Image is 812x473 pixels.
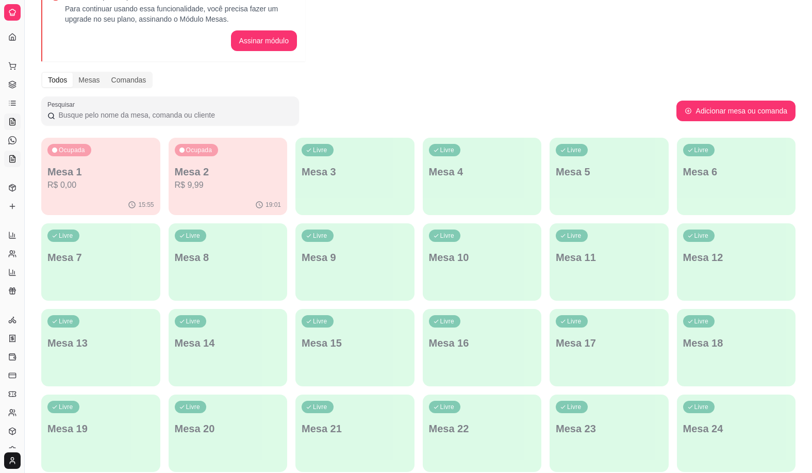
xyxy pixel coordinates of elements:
[423,138,542,215] button: LivreMesa 4
[694,317,709,325] p: Livre
[429,336,536,350] p: Mesa 16
[175,336,281,350] p: Mesa 14
[295,395,415,472] button: LivreMesa 21
[73,73,105,87] div: Mesas
[186,317,201,325] p: Livre
[59,317,73,325] p: Livre
[47,100,78,109] label: Pesquisar
[550,223,669,301] button: LivreMesa 11
[440,403,455,411] p: Livre
[295,223,415,301] button: LivreMesa 9
[440,146,455,154] p: Livre
[429,250,536,265] p: Mesa 10
[302,165,408,179] p: Mesa 3
[186,403,201,411] p: Livre
[313,232,327,240] p: Livre
[302,336,408,350] p: Mesa 15
[567,232,582,240] p: Livre
[175,179,281,191] p: R$ 9,99
[47,179,154,191] p: R$ 0,00
[677,223,796,301] button: LivreMesa 12
[429,421,536,436] p: Mesa 22
[59,232,73,240] p: Livre
[295,138,415,215] button: LivreMesa 3
[41,138,160,215] button: OcupadaMesa 1R$ 0,0015:55
[186,232,201,240] p: Livre
[313,146,327,154] p: Livre
[55,110,293,120] input: Pesquisar
[295,309,415,386] button: LivreMesa 15
[423,309,542,386] button: LivreMesa 16
[186,146,212,154] p: Ocupada
[556,336,662,350] p: Mesa 17
[556,250,662,265] p: Mesa 11
[175,250,281,265] p: Mesa 8
[106,73,152,87] div: Comandas
[59,403,73,411] p: Livre
[550,138,669,215] button: LivreMesa 5
[694,146,709,154] p: Livre
[41,309,160,386] button: LivreMesa 13
[677,138,796,215] button: LivreMesa 6
[694,232,709,240] p: Livre
[302,421,408,436] p: Mesa 21
[302,250,408,265] p: Mesa 9
[47,421,154,436] p: Mesa 19
[41,223,160,301] button: LivreMesa 7
[683,165,790,179] p: Mesa 6
[694,403,709,411] p: Livre
[65,4,297,24] p: Para continuar usando essa funcionalidade, você precisa fazer um upgrade no seu plano, assinando ...
[138,201,154,209] p: 15:55
[429,165,536,179] p: Mesa 4
[683,250,790,265] p: Mesa 12
[423,395,542,472] button: LivreMesa 22
[169,138,288,215] button: OcupadaMesa 2R$ 9,9919:01
[47,165,154,179] p: Mesa 1
[169,223,288,301] button: LivreMesa 8
[169,309,288,386] button: LivreMesa 14
[47,250,154,265] p: Mesa 7
[677,395,796,472] button: LivreMesa 24
[567,146,582,154] p: Livre
[169,395,288,472] button: LivreMesa 20
[175,421,281,436] p: Mesa 20
[550,395,669,472] button: LivreMesa 23
[556,421,662,436] p: Mesa 23
[313,317,327,325] p: Livre
[42,73,73,87] div: Todos
[683,421,790,436] p: Mesa 24
[59,146,85,154] p: Ocupada
[556,165,662,179] p: Mesa 5
[47,336,154,350] p: Mesa 13
[677,309,796,386] button: LivreMesa 18
[313,403,327,411] p: Livre
[231,30,297,51] button: Assinar módulo
[440,317,455,325] p: Livre
[175,165,281,179] p: Mesa 2
[266,201,281,209] p: 19:01
[567,317,582,325] p: Livre
[567,403,582,411] p: Livre
[676,101,796,121] button: Adicionar mesa ou comanda
[550,309,669,386] button: LivreMesa 17
[683,336,790,350] p: Mesa 18
[41,395,160,472] button: LivreMesa 19
[440,232,455,240] p: Livre
[423,223,542,301] button: LivreMesa 10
